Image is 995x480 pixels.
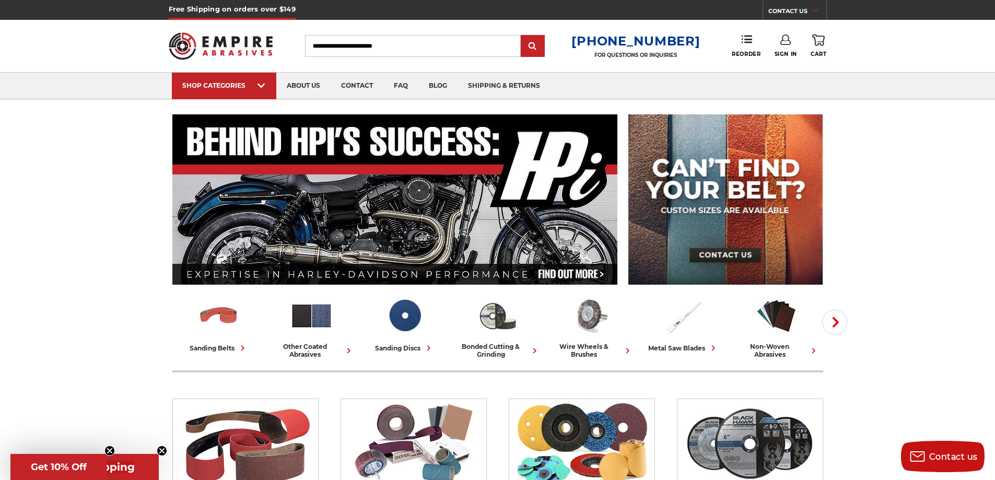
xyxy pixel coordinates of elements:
[362,294,447,354] a: sanding discs
[732,51,760,57] span: Reorder
[522,36,543,57] input: Submit
[172,114,618,285] img: Banner for an interview featuring Horsepower Inc who makes Harley performance upgrades featured o...
[270,294,354,358] a: other coated abrasives
[290,294,333,337] img: Other Coated Abrasives
[182,81,266,89] div: SHOP CATEGORIES
[10,454,107,480] div: Get 10% OffClose teaser
[775,51,797,57] span: Sign In
[104,446,115,456] button: Close teaser
[662,294,705,337] img: Metal Saw Blades
[455,343,540,358] div: bonded cutting & grinding
[458,73,551,99] a: shipping & returns
[548,294,633,358] a: wire wheels & brushes
[571,33,700,49] a: [PHONE_NUMBER]
[929,452,978,462] span: Contact us
[197,294,240,337] img: Sanding Belts
[383,294,426,337] img: Sanding Discs
[768,5,826,20] a: CONTACT US
[648,343,719,354] div: metal saw blades
[548,343,633,358] div: wire wheels & brushes
[375,343,434,354] div: sanding discs
[628,114,823,285] img: promo banner for custom belts.
[476,294,519,337] img: Bonded Cutting & Grinding
[169,26,273,66] img: Empire Abrasives
[276,73,331,99] a: about us
[418,73,458,99] a: blog
[901,441,985,472] button: Contact us
[811,34,826,57] a: Cart
[157,446,167,456] button: Close teaser
[331,73,383,99] a: contact
[31,461,87,473] span: Get 10% Off
[569,294,612,337] img: Wire Wheels & Brushes
[270,343,354,358] div: other coated abrasives
[641,294,726,354] a: metal saw blades
[734,343,819,358] div: non-woven abrasives
[455,294,540,358] a: bonded cutting & grinding
[383,73,418,99] a: faq
[10,454,159,480] div: Get Free ShippingClose teaser
[755,294,798,337] img: Non-woven Abrasives
[822,310,847,335] button: Next
[571,52,700,58] p: FOR QUESTIONS OR INQUIRIES
[190,343,248,354] div: sanding belts
[732,34,760,57] a: Reorder
[734,294,819,358] a: non-woven abrasives
[811,51,826,57] span: Cart
[177,294,261,354] a: sanding belts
